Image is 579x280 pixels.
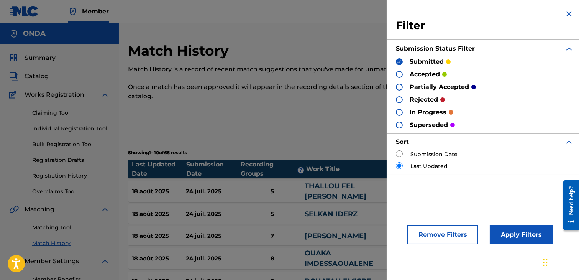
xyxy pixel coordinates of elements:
[32,109,110,117] a: Claiming Tool
[186,210,240,219] div: 24 juil. 2025
[9,257,18,266] img: Member Settings
[9,6,39,17] img: MLC Logo
[32,239,110,247] a: Match History
[240,187,305,196] div: 5
[410,95,438,104] p: rejected
[305,249,373,268] a: OUAKA IMDESSAOUALENE
[9,72,18,81] img: Catalog
[564,137,574,147] img: expand
[541,243,579,280] div: Widget de chat
[541,243,579,280] iframe: Chat Widget
[240,210,305,219] div: 5
[306,165,397,174] div: Work Title
[132,254,186,263] div: 18 août 2025
[240,232,305,240] div: 7
[186,187,240,196] div: 24 juil. 2025
[558,175,579,236] iframe: Resource Center
[564,9,574,18] img: close
[9,72,49,81] a: CatalogCatalog
[410,150,458,158] label: Submission Date
[410,162,448,170] label: Last Updated
[490,225,553,244] button: Apply Filters
[305,182,366,201] a: THALLOU FEL [PERSON_NAME]
[397,59,402,64] img: checkbox
[25,53,56,63] span: Summary
[396,19,574,33] h3: Filter
[100,90,110,99] img: expand
[410,57,444,66] p: submitted
[186,254,240,263] div: 24 juil. 2025
[9,205,19,214] img: Matching
[305,232,366,240] a: [PERSON_NAME]
[32,188,110,196] a: Overclaims Tool
[128,42,233,59] h2: Match History
[9,53,18,63] img: Summary
[186,232,240,240] div: 24 juil. 2025
[305,210,358,218] a: SELKAN IDERZ
[407,225,478,244] button: Remove Filters
[396,138,409,145] strong: Sort
[396,45,475,52] strong: Submission Status Filter
[543,251,548,274] div: Glisser
[132,232,186,240] div: 18 août 2025
[32,172,110,180] a: Registration History
[298,167,304,173] span: ?
[68,7,77,16] img: Top Rightsholder
[25,72,49,81] span: Catalog
[32,224,110,232] a: Matching Tool
[32,156,110,164] a: Registration Drafts
[128,149,187,156] p: Showing 1 - 10 of 65 results
[25,205,54,214] span: Matching
[410,82,469,92] p: partially accepted
[132,160,186,178] div: Last Updated Date
[410,120,448,130] p: superseded
[132,187,186,196] div: 18 août 2025
[82,7,109,16] span: Member
[25,90,84,99] span: Works Registration
[23,29,46,38] h5: ONDA
[9,53,56,63] a: SummarySummary
[410,70,440,79] p: accepted
[564,44,574,53] img: expand
[410,108,446,117] p: in progress
[186,160,241,178] div: Submission Date
[32,140,110,148] a: Bulk Registration Tool
[128,82,468,101] p: Once a match has been approved it will appear in the recording details section of the work within...
[32,125,110,133] a: Individual Registration Tool
[9,29,18,38] img: Accounts
[25,257,79,266] span: Member Settings
[100,205,110,214] img: expand
[240,254,305,263] div: 8
[9,90,19,99] img: Works Registration
[128,65,468,74] p: Match History is a record of recent match suggestions that you've made for unmatched recording gr...
[241,160,306,178] div: Recording Groups
[100,257,110,266] img: expand
[132,210,186,219] div: 18 août 2025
